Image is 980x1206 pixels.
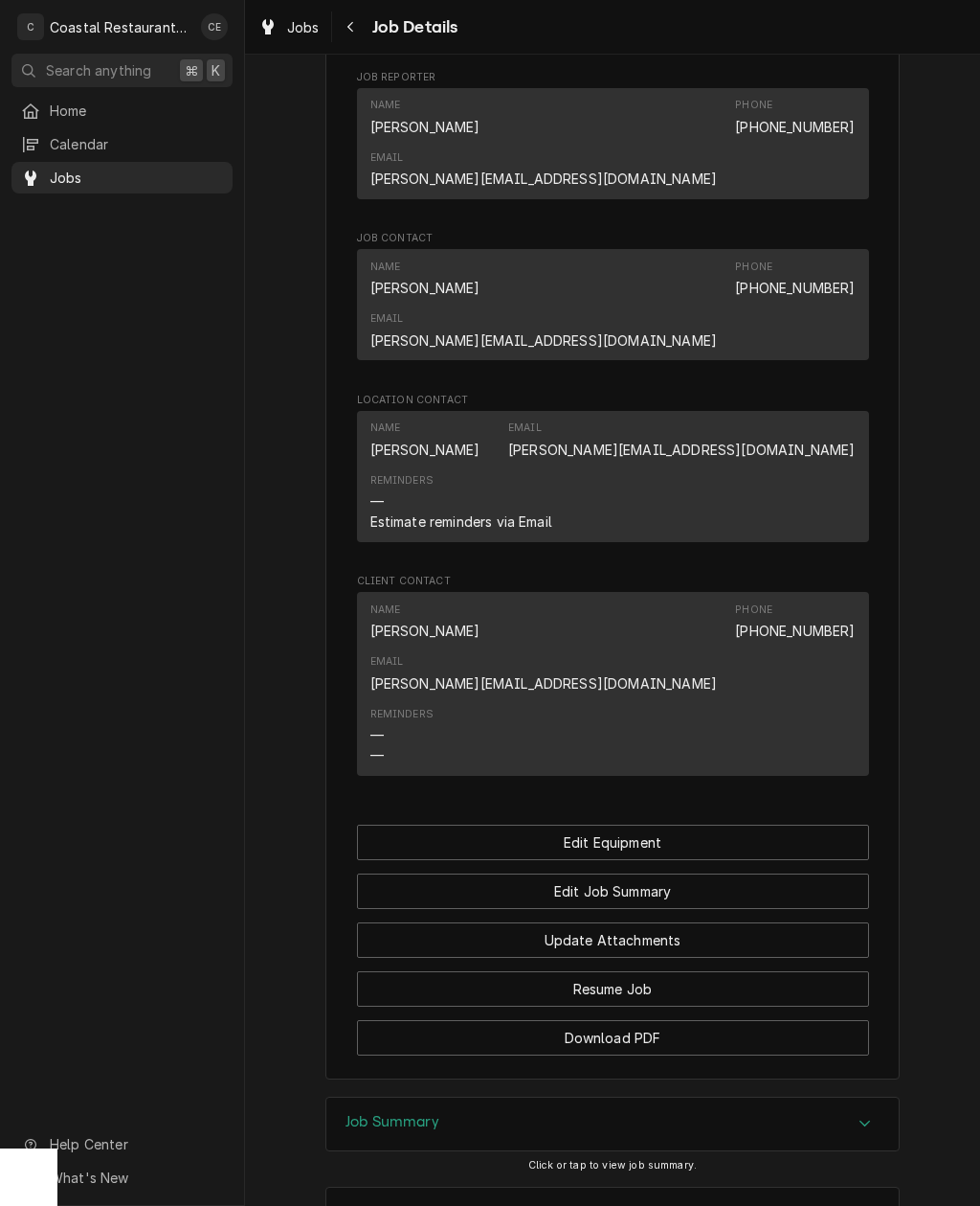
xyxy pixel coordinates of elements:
[357,231,869,246] span: Job Contact
[370,603,401,618] div: Name
[508,421,542,436] div: Email
[370,491,384,512] div: —
[357,874,869,909] button: Edit Job Summary
[370,440,480,460] div: [PERSON_NAME]
[370,512,552,532] div: Estimate reminders via Email
[357,249,869,360] div: Contact
[357,958,869,1007] div: Button Group Row
[370,745,384,765] div: —
[370,621,480,641] div: [PERSON_NAME]
[357,393,869,551] div: Location Contact
[370,421,401,436] div: Name
[370,707,434,765] div: Reminders
[46,60,151,80] span: Search anything
[357,922,869,958] button: Update Attachments
[212,60,220,80] span: K
[357,1007,869,1056] div: Button Group Row
[357,88,869,199] div: Contact
[326,1098,899,1151] div: Accordion Header
[370,260,401,275] div: Name
[370,603,480,641] div: Name
[370,473,434,489] div: Reminders
[11,95,233,126] a: Home
[357,249,869,369] div: Job Contact List
[357,825,869,860] div: Button Group Row
[735,260,855,298] div: Phone
[357,971,869,1007] button: Resume Job
[50,134,223,154] span: Calendar
[201,13,228,40] div: CE
[357,411,869,542] div: Contact
[735,603,772,618] div: Phone
[370,473,552,532] div: Reminders
[370,150,718,189] div: Email
[370,311,718,350] div: Email
[50,168,223,188] span: Jobs
[17,13,44,40] div: C
[11,1128,233,1160] a: Go to Help Center
[336,11,367,42] button: Navigate back
[370,421,480,459] div: Name
[201,13,228,40] div: Carlos Espin's Avatar
[370,98,401,113] div: Name
[370,117,480,137] div: [PERSON_NAME]
[370,675,718,692] a: [PERSON_NAME][EMAIL_ADDRESS][DOMAIN_NAME]
[357,88,869,208] div: Job Reporter List
[735,98,855,136] div: Phone
[357,574,869,589] span: Client Contact
[345,1113,439,1131] h3: Job Summary
[357,574,869,784] div: Client Contact
[357,592,869,775] div: Contact
[370,332,718,349] a: [PERSON_NAME][EMAIL_ADDRESS][DOMAIN_NAME]
[287,17,320,37] span: Jobs
[508,442,856,458] a: [PERSON_NAME][EMAIL_ADDRESS][DOMAIN_NAME]
[357,393,869,408] span: Location Contact
[50,1168,221,1188] span: What's New
[370,278,480,298] div: [PERSON_NAME]
[528,1159,697,1172] span: Click or tap to view job summary.
[326,1098,899,1151] button: Accordion Details Expand Trigger
[370,150,404,166] div: Email
[735,603,855,641] div: Phone
[11,162,233,193] a: Jobs
[357,411,869,551] div: Location Contact List
[370,654,718,693] div: Email
[735,98,772,113] div: Phone
[325,1097,900,1152] div: Job Summary
[11,128,233,160] a: Calendar
[735,119,855,135] a: [PHONE_NUMBER]
[357,825,869,860] button: Edit Equipment
[370,654,404,670] div: Email
[370,171,718,187] a: [PERSON_NAME][EMAIL_ADDRESS][DOMAIN_NAME]
[50,17,190,37] div: Coastal Restaurant Repair
[11,1162,233,1194] a: Go to What's New
[370,311,404,327] div: Email
[50,101,223,121] span: Home
[508,421,856,459] div: Email
[357,592,869,784] div: Client Contact List
[735,260,772,275] div: Phone
[357,825,869,1056] div: Button Group
[370,725,384,745] div: —
[357,70,869,85] span: Job Reporter
[185,60,198,80] span: ⌘
[370,260,480,298] div: Name
[50,1134,221,1154] span: Help Center
[11,54,233,87] button: Search anything⌘K
[735,280,855,296] a: [PHONE_NUMBER]
[735,623,855,639] a: [PHONE_NUMBER]
[370,707,434,722] div: Reminders
[357,860,869,909] div: Button Group Row
[357,909,869,958] div: Button Group Row
[367,14,458,40] span: Job Details
[357,1020,869,1056] button: Download PDF
[251,11,327,43] a: Jobs
[357,70,869,208] div: Job Reporter
[357,231,869,369] div: Job Contact
[370,98,480,136] div: Name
